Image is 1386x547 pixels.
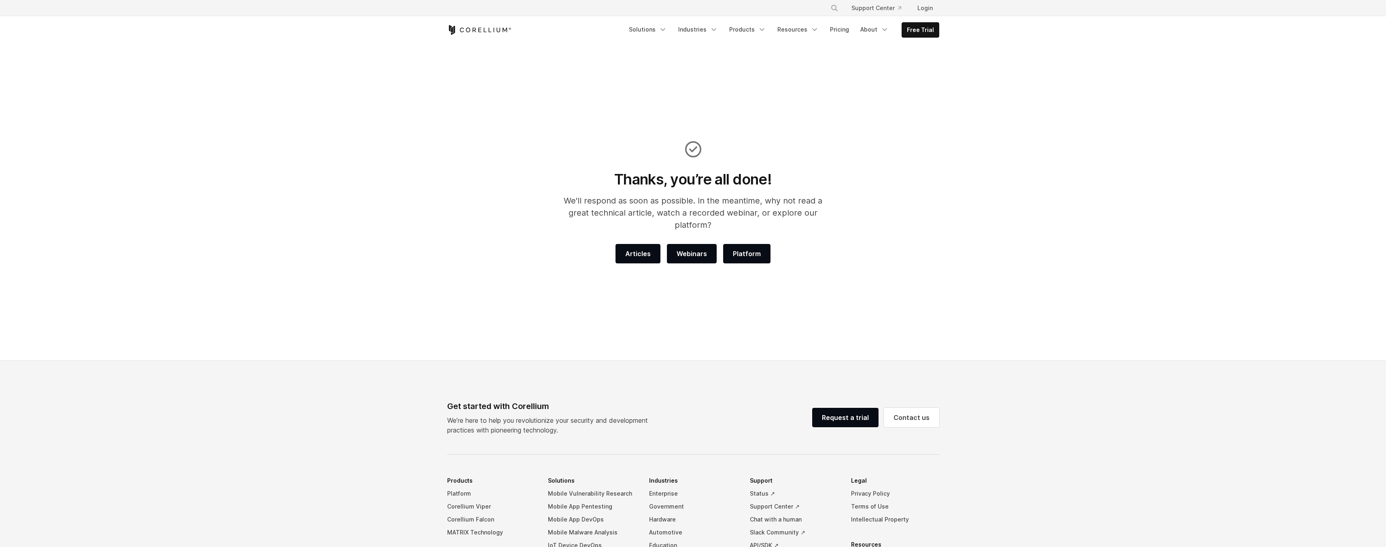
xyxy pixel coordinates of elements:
[825,22,854,37] a: Pricing
[447,513,535,526] a: Corellium Falcon
[616,244,660,263] a: Articles
[624,22,672,37] a: Solutions
[548,487,636,500] a: Mobile Vulnerability Research
[673,22,723,37] a: Industries
[845,1,908,15] a: Support Center
[733,249,761,259] span: Platform
[750,500,838,513] a: Support Center ↗
[553,170,833,188] h1: Thanks, you’re all done!
[677,249,707,259] span: Webinars
[773,22,824,37] a: Resources
[625,249,651,259] span: Articles
[447,400,654,412] div: Get started with Corellium
[548,500,636,513] a: Mobile App Pentesting
[624,22,939,38] div: Navigation Menu
[649,526,737,539] a: Automotive
[548,526,636,539] a: Mobile Malware Analysis
[723,244,770,263] a: Platform
[667,244,717,263] a: Webinars
[649,487,737,500] a: Enterprise
[649,500,737,513] a: Government
[724,22,771,37] a: Products
[902,23,939,37] a: Free Trial
[447,500,535,513] a: Corellium Viper
[812,408,879,427] a: Request a trial
[821,1,939,15] div: Navigation Menu
[750,526,838,539] a: Slack Community ↗
[447,25,512,35] a: Corellium Home
[548,513,636,526] a: Mobile App DevOps
[447,416,654,435] p: We’re here to help you revolutionize your security and development practices with pioneering tech...
[851,500,939,513] a: Terms of Use
[827,1,842,15] button: Search
[649,513,737,526] a: Hardware
[553,195,833,231] p: We'll respond as soon as possible. In the meantime, why not read a great technical article, watch...
[851,487,939,500] a: Privacy Policy
[855,22,894,37] a: About
[884,408,939,427] a: Contact us
[750,513,838,526] a: Chat with a human
[750,487,838,500] a: Status ↗
[851,513,939,526] a: Intellectual Property
[447,487,535,500] a: Platform
[911,1,939,15] a: Login
[447,526,535,539] a: MATRIX Technology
